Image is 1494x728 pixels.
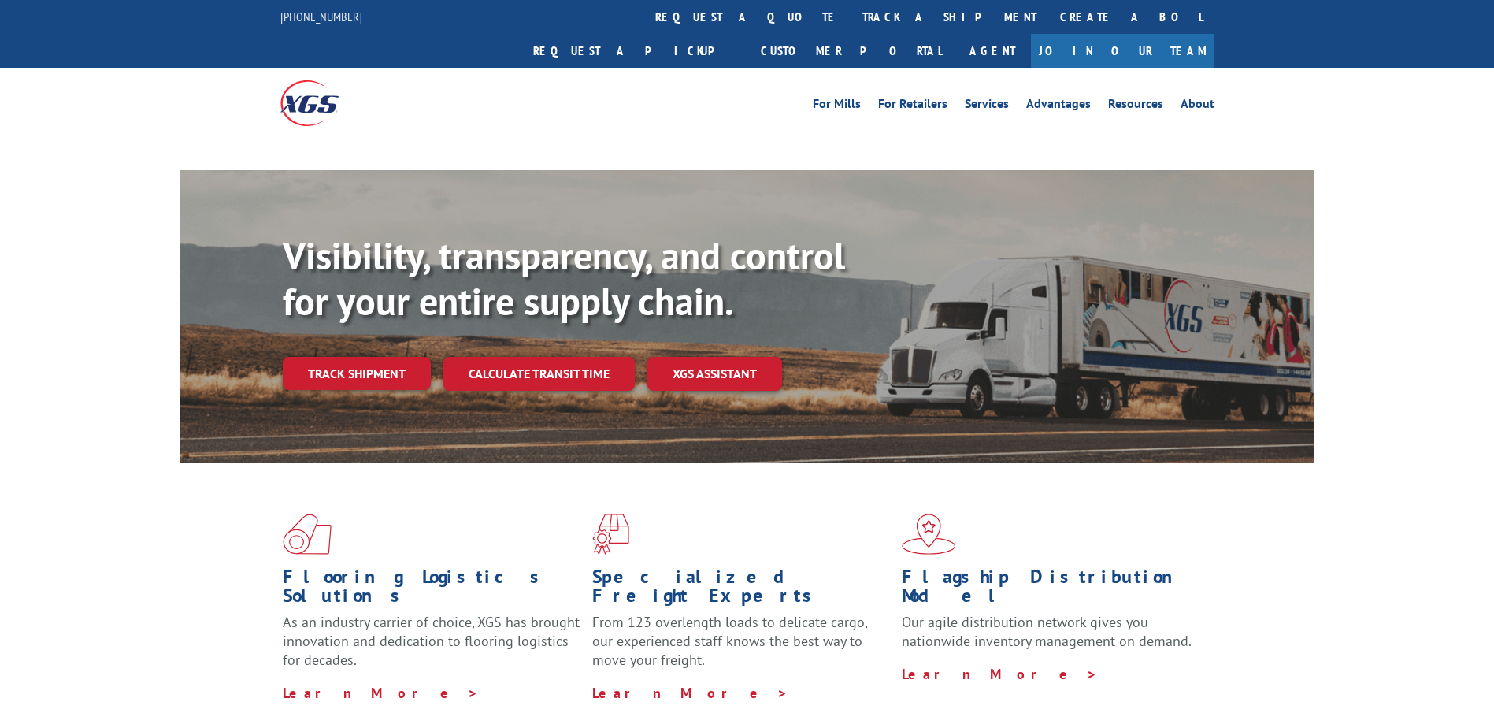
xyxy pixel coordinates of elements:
[902,514,956,555] img: xgs-icon-flagship-distribution-model-red
[902,665,1098,683] a: Learn More >
[283,684,479,702] a: Learn More >
[592,613,890,683] p: From 123 overlength loads to delicate cargo, our experienced staff knows the best way to move you...
[749,34,954,68] a: Customer Portal
[283,231,845,325] b: Visibility, transparency, and control for your entire supply chain.
[592,684,788,702] a: Learn More >
[1026,98,1091,115] a: Advantages
[954,34,1031,68] a: Agent
[902,567,1199,613] h1: Flagship Distribution Model
[283,357,431,390] a: Track shipment
[1181,98,1214,115] a: About
[283,514,332,555] img: xgs-icon-total-supply-chain-intelligence-red
[592,514,629,555] img: xgs-icon-focused-on-flooring-red
[283,567,580,613] h1: Flooring Logistics Solutions
[592,567,890,613] h1: Specialized Freight Experts
[280,9,362,24] a: [PHONE_NUMBER]
[443,357,635,391] a: Calculate transit time
[1108,98,1163,115] a: Resources
[902,613,1192,650] span: Our agile distribution network gives you nationwide inventory management on demand.
[878,98,947,115] a: For Retailers
[521,34,749,68] a: Request a pickup
[965,98,1009,115] a: Services
[647,357,782,391] a: XGS ASSISTANT
[1031,34,1214,68] a: Join Our Team
[283,613,580,669] span: As an industry carrier of choice, XGS has brought innovation and dedication to flooring logistics...
[813,98,861,115] a: For Mills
